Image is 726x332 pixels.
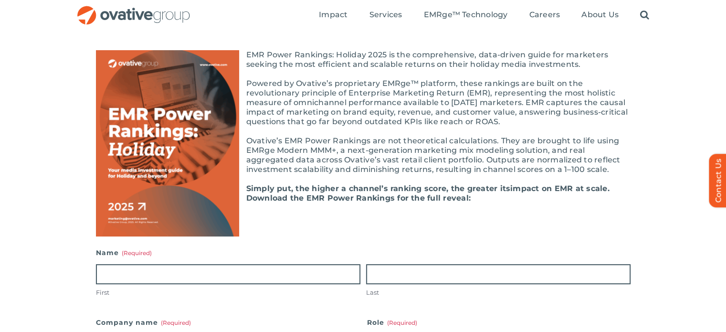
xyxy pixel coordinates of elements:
[529,10,560,20] span: Careers
[387,319,417,326] span: (Required)
[161,319,191,326] span: (Required)
[122,249,152,257] span: (Required)
[96,246,152,259] legend: Name
[369,10,402,20] span: Services
[246,184,511,193] b: Simply put, the higher a channel’s ranking score, the greater its
[96,316,359,329] label: Company name
[96,136,631,174] p: Ovative’s EMR Power Rankings are not theoretical calculations. They are brought to life using EMR...
[96,79,631,127] p: Powered by Ovative’s proprietary EMRge™ platform, these rankings are built on the revolutionary p...
[319,10,347,20] span: Impact
[423,10,507,20] span: EMRge™ Technology
[529,10,560,21] a: Careers
[640,10,649,21] a: Search
[367,316,631,329] label: Role
[581,10,619,20] span: About Us
[76,5,191,14] a: OG_Full_horizontal_RGB
[369,10,402,21] a: Services
[581,10,619,21] a: About Us
[423,10,507,21] a: EMRge™ Technology
[96,288,360,297] label: First
[366,288,631,297] label: Last
[319,10,347,21] a: Impact
[96,50,631,69] p: EMR Power Rankings: Holiday 2025 is the comprehensive, data-driven guide for marketers seeking th...
[246,184,610,203] b: impact on EMR at scale. Download the EMR Power Rankings for the full reveal:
